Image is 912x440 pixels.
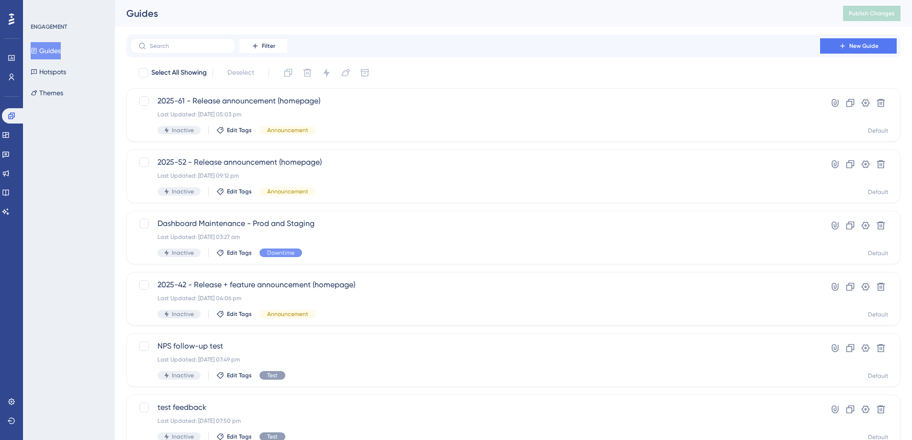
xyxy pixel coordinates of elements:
button: New Guide [820,38,897,54]
span: Test [267,372,278,379]
span: NPS follow-up test [158,340,793,352]
button: Edit Tags [216,126,252,134]
span: 2025-52 - Release announcement (homepage) [158,157,793,168]
span: test feedback [158,402,793,413]
span: Inactive [172,126,194,134]
div: Default [868,372,889,380]
span: Publish Changes [849,10,895,17]
span: Select All Showing [151,67,207,79]
button: Edit Tags [216,372,252,379]
span: Edit Tags [227,372,252,379]
span: Dashboard Maintenance - Prod and Staging [158,218,793,229]
button: Deselect [219,64,263,81]
div: Last Updated: [DATE] 07:50 pm [158,417,793,425]
span: Filter [262,42,275,50]
span: Inactive [172,249,194,257]
div: Last Updated: [DATE] 03:27 am [158,233,793,241]
button: Hotspots [31,63,66,80]
button: Edit Tags [216,310,252,318]
span: New Guide [849,42,878,50]
span: Announcement [267,188,308,195]
span: Inactive [172,188,194,195]
span: 2025-42 - Release + feature announcement (homepage) [158,279,793,291]
button: Guides [31,42,61,59]
span: Downtime [267,249,294,257]
div: Guides [126,7,819,20]
div: Default [868,249,889,257]
span: Edit Tags [227,188,252,195]
span: Announcement [267,310,308,318]
div: Last Updated: [DATE] 09:12 pm [158,172,793,180]
button: Edit Tags [216,249,252,257]
div: Last Updated: [DATE] 04:06 pm [158,294,793,302]
button: Filter [239,38,287,54]
div: Last Updated: [DATE] 07:49 pm [158,356,793,363]
button: Edit Tags [216,188,252,195]
input: Search [150,43,227,49]
div: Last Updated: [DATE] 05:03 pm [158,111,793,118]
span: Edit Tags [227,126,252,134]
span: Edit Tags [227,249,252,257]
div: Default [868,311,889,318]
span: Inactive [172,310,194,318]
div: ENGAGEMENT [31,23,67,31]
div: Default [868,188,889,196]
span: 2025-61 - Release announcement (homepage) [158,95,793,107]
span: Announcement [267,126,308,134]
span: Deselect [227,67,254,79]
button: Publish Changes [843,6,901,21]
div: Default [868,127,889,135]
span: Edit Tags [227,310,252,318]
button: Themes [31,84,63,102]
span: Inactive [172,372,194,379]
